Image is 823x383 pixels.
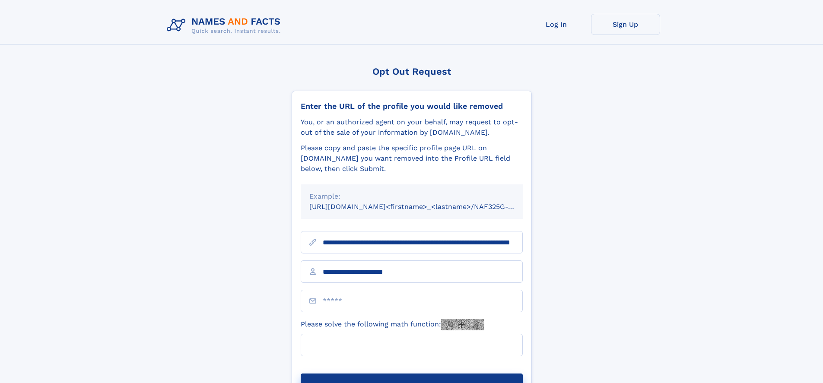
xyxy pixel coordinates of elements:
[301,117,523,138] div: You, or an authorized agent on your behalf, may request to opt-out of the sale of your informatio...
[301,143,523,174] div: Please copy and paste the specific profile page URL on [DOMAIN_NAME] you want removed into the Pr...
[309,203,539,211] small: [URL][DOMAIN_NAME]<firstname>_<lastname>/NAF325G-xxxxxxxx
[309,191,514,202] div: Example:
[301,319,484,330] label: Please solve the following math function:
[163,14,288,37] img: Logo Names and Facts
[301,101,523,111] div: Enter the URL of the profile you would like removed
[292,66,532,77] div: Opt Out Request
[591,14,660,35] a: Sign Up
[522,14,591,35] a: Log In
